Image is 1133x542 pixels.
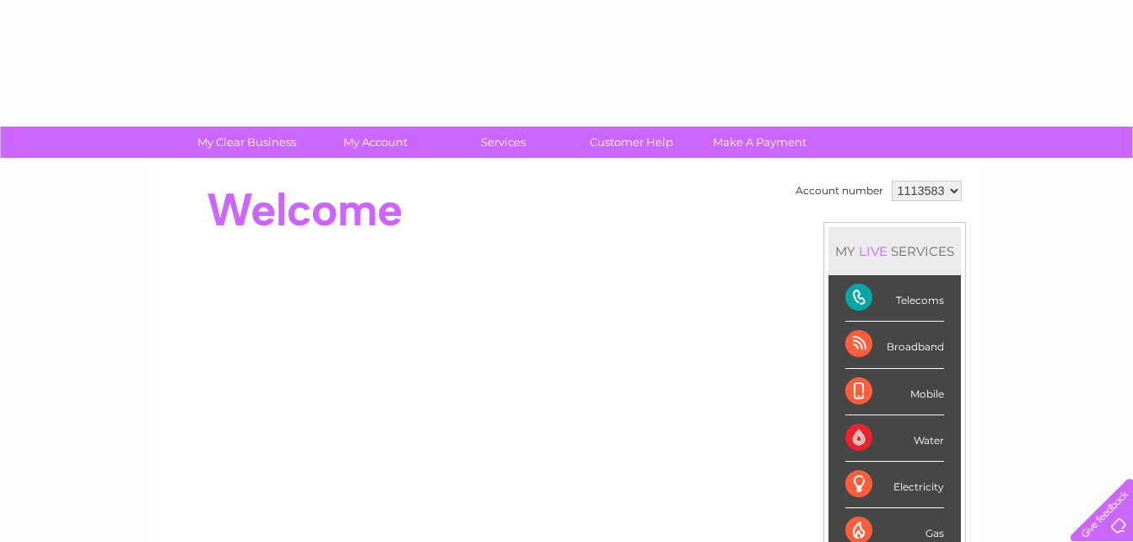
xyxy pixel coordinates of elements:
div: LIVE [855,243,891,259]
div: Mobile [845,369,944,415]
a: My Account [305,127,445,158]
div: Broadband [845,322,944,368]
div: Telecoms [845,275,944,322]
a: My Clear Business [177,127,316,158]
a: Services [434,127,573,158]
div: Water [845,415,944,462]
td: Account number [791,176,888,205]
div: Electricity [845,462,944,508]
div: MY SERVICES [828,227,961,275]
a: Customer Help [562,127,701,158]
a: Make A Payment [690,127,829,158]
